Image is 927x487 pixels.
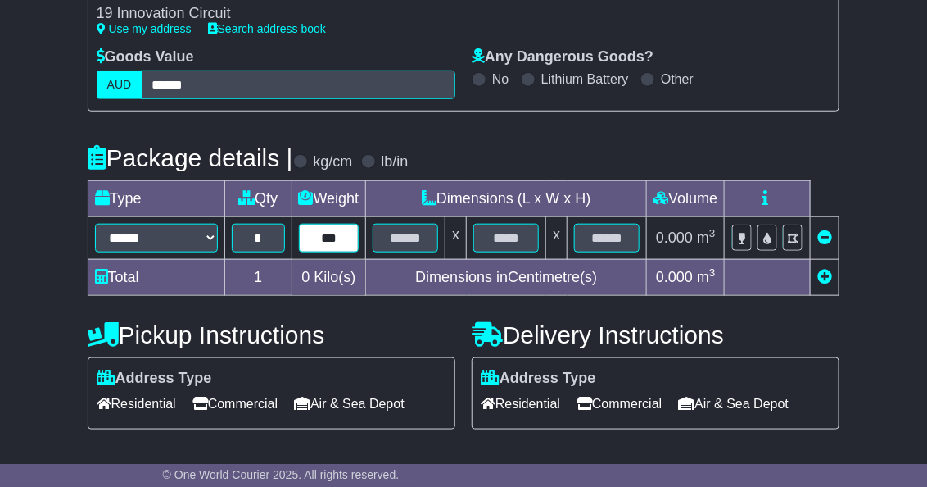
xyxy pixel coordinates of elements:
label: kg/cm [314,153,353,171]
td: Kilo(s) [292,259,366,295]
span: 0 [301,269,310,285]
span: m [697,269,716,285]
a: Add new item [817,269,832,285]
h4: Package details | [88,144,293,171]
span: © One World Courier 2025. All rights reserved. [163,468,400,481]
td: x [445,216,467,259]
td: Total [88,259,224,295]
td: 1 [224,259,292,295]
td: Type [88,180,224,216]
label: Address Type [481,370,596,388]
td: Weight [292,180,366,216]
span: m [697,230,716,246]
label: Other [661,71,694,87]
a: Remove this item [817,230,832,246]
span: Residential [481,391,560,416]
span: Commercial [192,391,278,416]
h4: Pickup Instructions [88,321,455,348]
sup: 3 [709,227,716,239]
sup: 3 [709,266,716,279]
span: 0.000 [656,269,693,285]
span: Commercial [577,391,662,416]
span: Residential [97,391,176,416]
span: Air & Sea Depot [294,391,405,416]
label: Lithium Battery [541,71,629,87]
a: Use my address [97,22,192,35]
td: x [546,216,568,259]
td: Dimensions (L x W x H) [366,180,647,216]
span: 0.000 [656,230,693,246]
label: lb/in [382,153,409,171]
label: Address Type [97,370,212,388]
td: Dimensions in Centimetre(s) [366,259,647,295]
label: No [492,71,509,87]
span: Air & Sea Depot [679,391,789,416]
td: Qty [224,180,292,216]
div: 19 Innovation Circuit [97,5,425,23]
a: Search address book [208,22,326,35]
td: Volume [647,180,725,216]
label: Goods Value [97,48,194,66]
h4: Delivery Instructions [472,321,839,348]
label: AUD [97,71,142,99]
label: Any Dangerous Goods? [472,48,653,66]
